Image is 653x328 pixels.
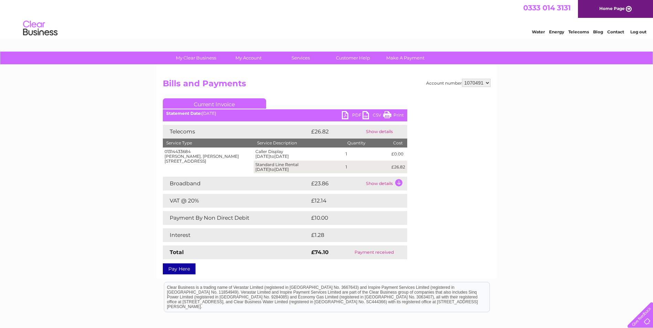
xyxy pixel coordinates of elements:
td: Broadband [163,177,309,190]
td: 1 [344,147,390,161]
a: Make A Payment [377,52,434,64]
td: VAT @ 20% [163,194,309,208]
a: Water [532,29,545,34]
td: Payment received [341,245,407,259]
strong: Total [170,249,184,255]
div: [DATE] [163,111,407,116]
td: £0.00 [390,147,407,161]
td: Show details [364,125,407,139]
b: Statement Date: [166,111,202,116]
th: Service Type [163,139,254,147]
img: logo.png [23,18,58,39]
a: CSV [362,111,383,121]
h2: Bills and Payments [163,79,491,92]
td: £1.28 [309,228,390,242]
td: Telecoms [163,125,309,139]
div: 01314433684 [PERSON_NAME], [PERSON_NAME][STREET_ADDRESS] [165,149,252,163]
div: Account number [426,79,491,87]
th: Service Description [254,139,344,147]
a: Customer Help [325,52,381,64]
span: to [270,154,274,159]
th: Quantity [344,139,390,147]
a: Current Invoice [163,98,266,109]
a: Telecoms [568,29,589,34]
th: Cost [390,139,407,147]
a: Services [272,52,329,64]
a: Pay Here [163,263,196,274]
td: £26.82 [309,125,364,139]
a: Log out [630,29,646,34]
a: My Clear Business [168,52,224,64]
a: PDF [342,111,362,121]
td: Standard Line Rental [DATE] [DATE] [254,161,344,174]
div: Clear Business is a trading name of Verastar Limited (registered in [GEOGRAPHIC_DATA] No. 3667643... [164,4,489,33]
strong: £74.10 [311,249,329,255]
a: Print [383,111,404,121]
a: Contact [607,29,624,34]
td: Interest [163,228,309,242]
td: £23.86 [309,177,364,190]
td: £26.82 [390,161,407,174]
a: 0333 014 3131 [523,3,571,12]
td: £10.00 [309,211,393,225]
td: £12.14 [309,194,392,208]
a: Blog [593,29,603,34]
a: My Account [220,52,277,64]
td: Show details [364,177,407,190]
td: Payment By Non Direct Debit [163,211,309,225]
span: to [270,167,274,172]
a: Energy [549,29,564,34]
td: Caller Display [DATE] [DATE] [254,147,344,161]
td: 1 [344,161,390,174]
